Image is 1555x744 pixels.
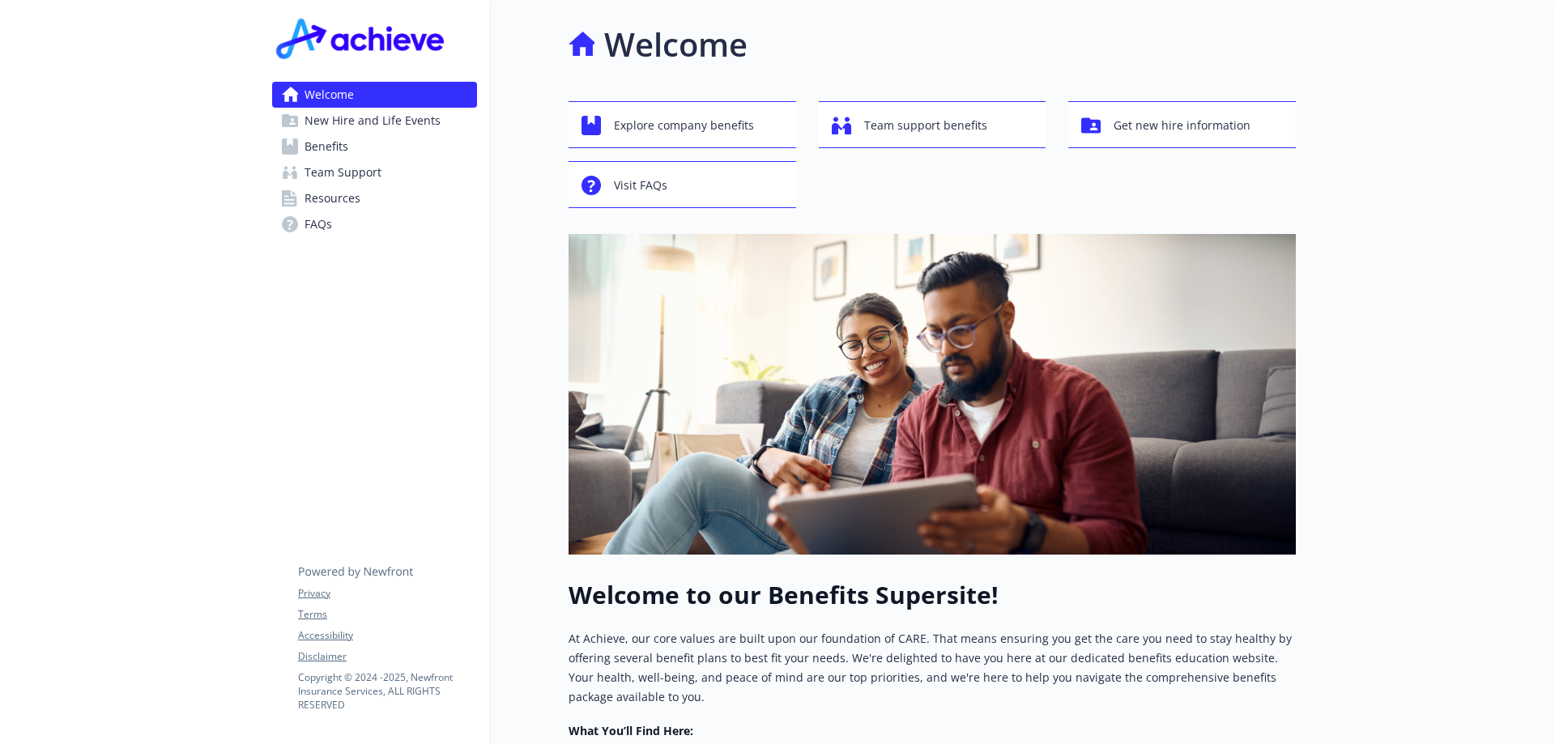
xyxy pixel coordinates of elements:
span: Team Support [305,159,381,185]
span: Resources [305,185,360,211]
span: Benefits [305,134,348,159]
span: New Hire and Life Events [305,108,441,134]
a: Accessibility [298,628,476,643]
button: Visit FAQs [569,161,796,208]
img: overview page banner [569,234,1296,555]
p: At Achieve, our core values are built upon our foundation of CARE. That means ensuring you get th... [569,629,1296,707]
span: Visit FAQs [614,170,667,201]
a: Terms [298,607,476,622]
span: Team support benefits [864,110,987,141]
h1: Welcome to our Benefits Supersite! [569,580,1296,610]
h1: Welcome [604,20,748,69]
button: Team support benefits [819,101,1046,148]
p: Copyright © 2024 - 2025 , Newfront Insurance Services, ALL RIGHTS RESERVED [298,670,476,712]
span: FAQs [305,211,332,237]
a: Resources [272,185,477,211]
span: Get new hire information [1114,110,1250,141]
a: New Hire and Life Events [272,108,477,134]
button: Explore company benefits [569,101,796,148]
span: Welcome [305,82,354,108]
a: FAQs [272,211,477,237]
a: Benefits [272,134,477,159]
button: Get new hire information [1068,101,1296,148]
strong: What You’ll Find Here: [569,723,693,738]
a: Privacy [298,586,476,601]
a: Welcome [272,82,477,108]
a: Disclaimer [298,649,476,664]
a: Team Support [272,159,477,185]
span: Explore company benefits [614,110,754,141]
